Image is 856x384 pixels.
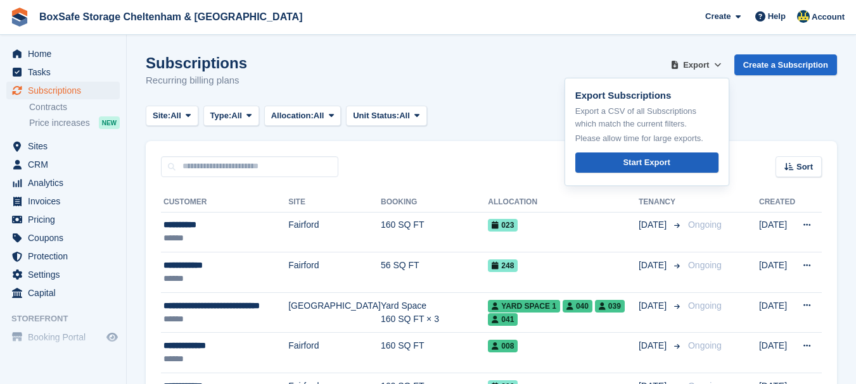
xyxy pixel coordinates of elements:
[203,106,259,127] button: Type: All
[288,333,381,373] td: Fairford
[6,156,120,173] a: menu
[6,328,120,346] a: menu
[759,192,795,213] th: Created
[759,212,795,252] td: [DATE]
[796,161,813,173] span: Sort
[768,10,786,23] span: Help
[639,192,683,213] th: Tenancy
[488,313,518,326] span: 041
[759,292,795,333] td: [DATE]
[6,45,120,63] a: menu
[488,300,560,313] span: Yard Space 1
[6,82,120,99] a: menu
[488,340,518,352] span: 008
[639,299,669,313] span: [DATE]
[399,109,410,122] span: All
[688,300,722,311] span: Ongoing
[28,82,104,99] span: Subscriptions
[153,109,170,122] span: Site:
[28,45,104,63] span: Home
[29,117,90,129] span: Price increases
[34,6,307,27] a: BoxSafe Storage Cheltenham & [GEOGRAPHIC_DATA]
[759,252,795,293] td: [DATE]
[10,8,29,27] img: stora-icon-8386f47178a22dfd0bd8f6a31ec36ba5ce8667c1dd55bd0f319d3a0aa187defe.svg
[28,156,104,173] span: CRM
[381,192,488,213] th: Booking
[6,266,120,283] a: menu
[146,106,198,127] button: Site: All
[381,333,488,373] td: 160 SQ FT
[6,284,120,302] a: menu
[29,116,120,130] a: Price increases NEW
[170,109,181,122] span: All
[29,101,120,113] a: Contracts
[688,220,722,230] span: Ongoing
[105,330,120,345] a: Preview store
[6,174,120,192] a: menu
[28,284,104,302] span: Capital
[623,156,670,169] div: Start Export
[595,300,625,313] span: 039
[488,259,518,272] span: 248
[639,259,669,272] span: [DATE]
[288,252,381,293] td: Fairford
[575,132,719,145] p: Please allow time for large exports.
[563,300,592,313] span: 040
[668,54,724,75] button: Export
[28,192,104,210] span: Invoices
[575,89,719,103] p: Export Subscriptions
[759,333,795,373] td: [DATE]
[6,137,120,155] a: menu
[6,211,120,228] a: menu
[812,11,845,23] span: Account
[288,212,381,252] td: Fairford
[797,10,810,23] img: Kim Virabi
[705,10,731,23] span: Create
[381,252,488,293] td: 56 SQ FT
[146,54,247,71] h1: Subscriptions
[28,229,104,247] span: Coupons
[353,109,399,122] span: Unit Status:
[288,292,381,333] td: [GEOGRAPHIC_DATA]
[575,105,719,130] p: Export a CSV of all Subscriptions which match the current filters.
[28,137,104,155] span: Sites
[639,339,669,352] span: [DATE]
[231,109,242,122] span: All
[264,106,342,127] button: Allocation: All
[734,54,837,75] a: Create a Subscription
[575,152,719,173] a: Start Export
[381,292,488,333] td: Yard Space 160 SQ FT × 3
[639,218,669,232] span: [DATE]
[6,247,120,265] a: menu
[28,211,104,228] span: Pricing
[6,63,120,81] a: menu
[146,73,247,88] p: Recurring billing plans
[210,109,232,122] span: Type:
[314,109,324,122] span: All
[28,174,104,192] span: Analytics
[381,212,488,252] td: 160 SQ FT
[683,59,709,71] span: Export
[11,313,126,325] span: Storefront
[488,219,518,232] span: 023
[28,247,104,265] span: Protection
[688,260,722,270] span: Ongoing
[28,328,104,346] span: Booking Portal
[161,192,288,213] th: Customer
[271,109,314,122] span: Allocation:
[688,340,722,350] span: Ongoing
[288,192,381,213] th: Site
[99,116,120,129] div: NEW
[28,266,104,283] span: Settings
[346,106,426,127] button: Unit Status: All
[6,229,120,247] a: menu
[488,192,639,213] th: Allocation
[6,192,120,210] a: menu
[28,63,104,81] span: Tasks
